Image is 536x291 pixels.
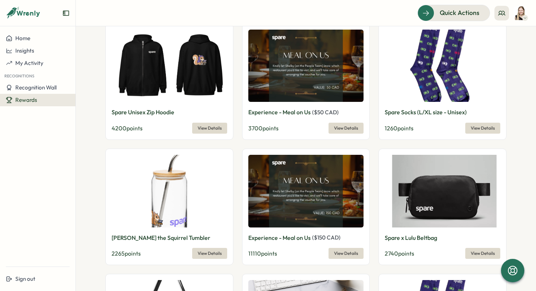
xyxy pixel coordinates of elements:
[112,108,174,117] p: Spare Unisex Zip Hoodie
[329,123,364,134] button: View Details
[248,155,364,227] img: Experience - Meal on Us
[15,275,35,282] span: Sign out
[334,123,358,133] span: View Details
[248,233,311,242] p: Experience - Meal on Us
[112,250,141,257] span: 2265 points
[465,123,500,134] button: View Details
[112,30,227,102] img: Spare Unisex Zip Hoodie
[513,6,527,20] img: Sarah McCurrach
[112,233,210,242] p: [PERSON_NAME] the Squirrel Tumbler
[62,9,70,17] button: Expand sidebar
[385,155,500,227] img: Spare x Lulu Beltbag
[385,125,413,132] span: 1260 points
[15,96,37,103] span: Rewards
[248,250,277,257] span: 11110 points
[312,109,339,116] span: ( $ 50 CAD )
[417,5,490,21] button: Quick Actions
[334,248,358,259] span: View Details
[248,108,311,117] p: Experience - Meal on Us
[15,47,34,54] span: Insights
[248,125,279,132] span: 3700 points
[385,233,437,242] p: Spare x Lulu Beltbag
[15,60,43,66] span: My Activity
[15,35,30,42] span: Home
[385,108,467,117] p: Spare Socks (L/XL size - Unisex)
[385,250,414,257] span: 2740 points
[465,248,500,259] button: View Details
[248,30,364,102] img: Experience - Meal on Us
[329,248,364,259] button: View Details
[192,123,227,134] button: View Details
[112,125,143,132] span: 4200 points
[471,123,495,133] span: View Details
[198,248,222,259] span: View Details
[198,123,222,133] span: View Details
[312,234,341,241] span: ( $ 150 CAD )
[471,248,495,259] span: View Details
[15,84,57,91] span: Recognition Wall
[440,8,479,18] span: Quick Actions
[112,155,227,227] img: Sammy the Squirrel Tumbler
[385,30,500,102] img: Spare Socks (L/XL size - Unisex)
[192,248,227,259] button: View Details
